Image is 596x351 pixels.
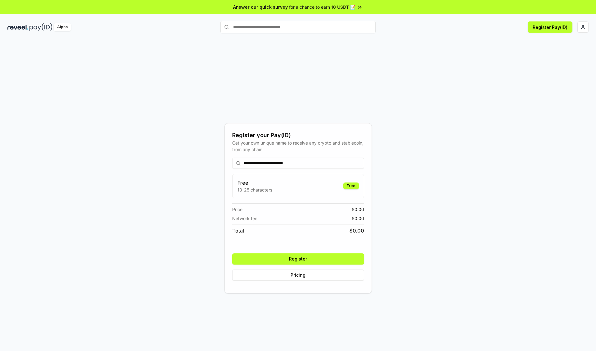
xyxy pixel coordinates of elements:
[232,215,257,222] span: Network fee
[352,215,364,222] span: $ 0.00
[237,179,272,187] h3: Free
[232,253,364,265] button: Register
[232,206,242,213] span: Price
[54,23,71,31] div: Alpha
[233,4,288,10] span: Answer our quick survey
[232,131,364,140] div: Register your Pay(ID)
[29,23,52,31] img: pay_id
[343,182,359,189] div: Free
[350,227,364,234] span: $ 0.00
[232,270,364,281] button: Pricing
[232,140,364,153] div: Get your own unique name to receive any crypto and stablecoin, from any chain
[237,187,272,193] p: 13-25 characters
[352,206,364,213] span: $ 0.00
[7,23,28,31] img: reveel_dark
[528,21,572,33] button: Register Pay(ID)
[232,227,244,234] span: Total
[289,4,355,10] span: for a chance to earn 10 USDT 📝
